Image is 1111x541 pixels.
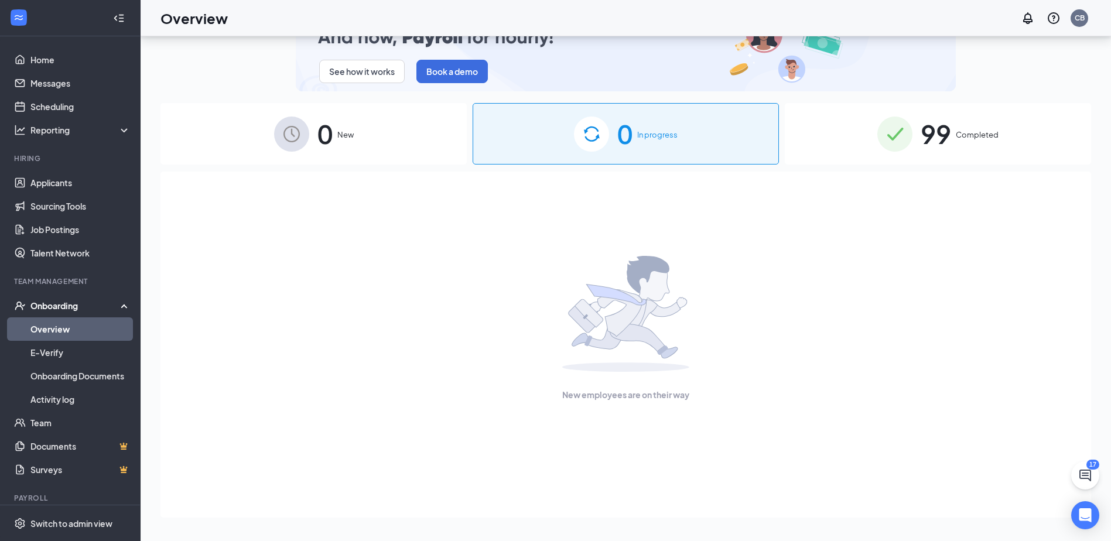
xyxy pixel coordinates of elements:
span: 0 [617,114,633,154]
div: Reporting [30,124,131,136]
svg: Collapse [113,12,125,24]
svg: Notifications [1021,11,1035,25]
h1: Overview [160,8,228,28]
button: Book a demo [416,60,488,83]
span: New [337,129,354,141]
svg: Settings [14,518,26,529]
div: Team Management [14,276,128,286]
svg: Analysis [14,124,26,136]
a: Messages [30,71,131,95]
svg: WorkstreamLogo [13,12,25,23]
a: DocumentsCrown [30,434,131,458]
a: Overview [30,317,131,341]
div: 17 [1086,460,1099,470]
a: E-Verify [30,341,131,364]
div: Onboarding [30,300,121,311]
a: Job Postings [30,218,131,241]
span: In progress [637,129,678,141]
div: Payroll [14,493,128,503]
div: CB [1075,13,1085,23]
button: ChatActive [1071,461,1099,489]
div: Open Intercom Messenger [1071,501,1099,529]
span: New employees are on their way [562,388,689,401]
button: See how it works [319,60,405,83]
a: Onboarding Documents [30,364,131,388]
a: SurveysCrown [30,458,131,481]
a: Home [30,48,131,71]
svg: ChatActive [1078,468,1092,482]
span: 99 [921,114,951,154]
a: Scheduling [30,95,131,118]
svg: UserCheck [14,300,26,311]
a: Applicants [30,171,131,194]
span: Completed [956,129,999,141]
svg: QuestionInfo [1047,11,1061,25]
a: Team [30,411,131,434]
div: Hiring [14,153,128,163]
span: 0 [317,114,333,154]
a: Talent Network [30,241,131,265]
a: Sourcing Tools [30,194,131,218]
a: Activity log [30,388,131,411]
div: Switch to admin view [30,518,112,529]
